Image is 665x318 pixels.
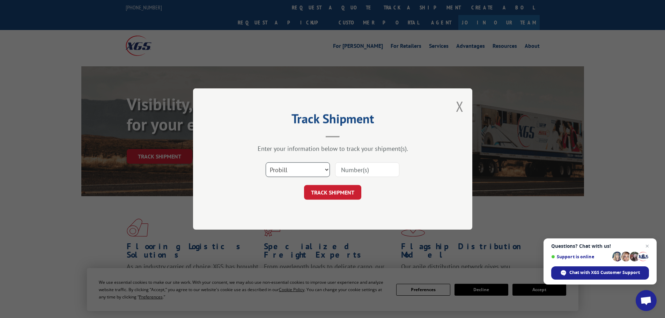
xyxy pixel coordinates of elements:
[643,242,651,250] span: Close chat
[304,185,361,200] button: TRACK SHIPMENT
[551,254,610,259] span: Support is online
[569,269,640,276] span: Chat with XGS Customer Support
[551,266,649,280] div: Chat with XGS Customer Support
[335,162,399,177] input: Number(s)
[636,290,657,311] div: Open chat
[456,97,464,116] button: Close modal
[551,243,649,249] span: Questions? Chat with us!
[228,145,437,153] div: Enter your information below to track your shipment(s).
[228,114,437,127] h2: Track Shipment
